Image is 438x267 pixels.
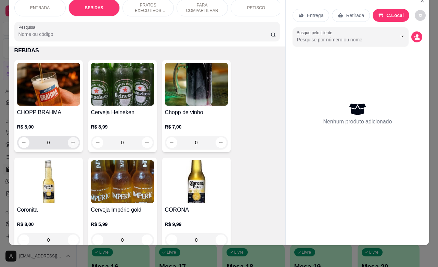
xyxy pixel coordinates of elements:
p: Retirada [346,12,364,19]
p: R$ 7,00 [165,123,228,130]
h4: Cerveja Império gold [91,206,154,214]
label: Busque pelo cliente [297,30,335,36]
p: PETISCO [247,5,265,11]
p: BEBIDAS [85,5,103,11]
p: Nenhum produto adicionado [323,118,392,126]
img: product-image [17,63,80,106]
h4: CORONA [165,206,228,214]
button: decrease-product-quantity [166,235,177,245]
button: decrease-product-quantity [166,137,177,148]
h4: Cerveja Heineken [91,108,154,117]
p: BEBIDAS [14,46,280,55]
h4: Chopp de vinho [165,108,228,117]
p: R$ 9,99 [165,221,228,228]
h4: CHOPP BRAHMA [17,108,80,117]
img: product-image [165,63,228,106]
button: decrease-product-quantity [92,137,103,148]
p: R$ 8,99 [91,123,154,130]
button: increase-product-quantity [216,235,227,245]
button: increase-product-quantity [68,137,79,148]
button: decrease-product-quantity [411,31,422,42]
input: Pesquisa [18,31,271,38]
button: decrease-product-quantity [18,235,29,245]
button: increase-product-quantity [142,235,153,245]
h4: Coronita [17,206,80,214]
button: increase-product-quantity [142,137,153,148]
p: ENTRADA [30,5,50,11]
p: Entrega [307,12,323,19]
button: Show suggestions [396,31,407,42]
input: Busque pelo cliente [297,36,385,43]
img: product-image [17,160,80,203]
button: decrease-product-quantity [415,10,426,21]
p: PRATOS EXECUTIVOS (INDIVIDUAIS) [128,2,168,13]
button: increase-product-quantity [216,137,227,148]
img: product-image [91,63,154,106]
p: R$ 5,99 [91,221,154,228]
p: PARA COMPARTILHAR [182,2,222,13]
button: decrease-product-quantity [18,137,29,148]
img: product-image [91,160,154,203]
button: increase-product-quantity [68,235,79,245]
label: Pesquisa [18,24,38,30]
p: R$ 8,00 [17,221,80,228]
img: product-image [165,160,228,203]
p: C.Local [386,12,404,19]
button: decrease-product-quantity [92,235,103,245]
p: R$ 8,00 [17,123,80,130]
